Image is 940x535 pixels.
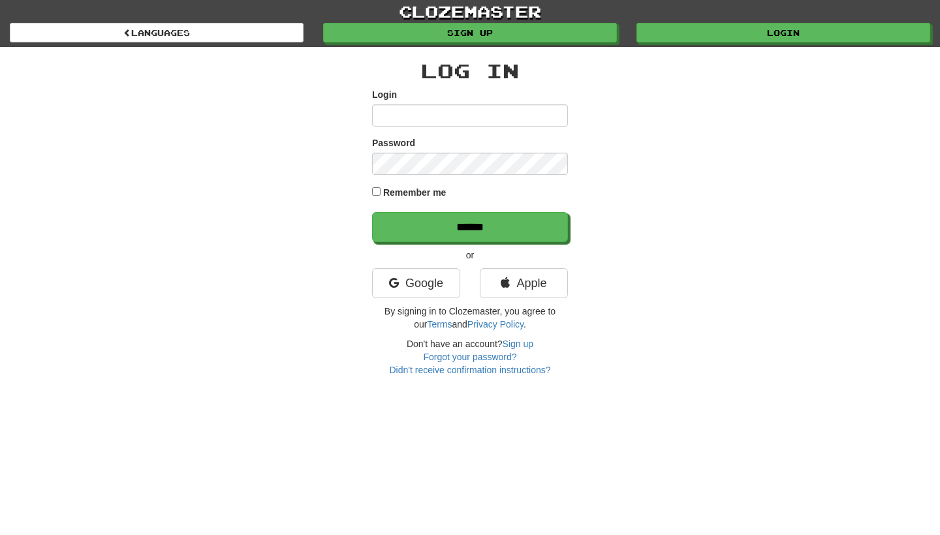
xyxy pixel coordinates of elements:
a: Privacy Policy [467,319,524,329]
a: Login [636,23,930,42]
a: Didn't receive confirmation instructions? [389,365,550,375]
a: Languages [10,23,304,42]
a: Sign up [503,339,533,349]
a: Forgot your password? [423,352,516,362]
label: Login [372,88,397,101]
a: Apple [480,268,568,298]
a: Google [372,268,460,298]
label: Remember me [383,186,446,199]
a: Terms [427,319,452,329]
p: or [372,249,568,262]
p: By signing in to Clozemaster, you agree to our and . [372,305,568,331]
a: Sign up [323,23,617,42]
h2: Log In [372,60,568,82]
div: Don't have an account? [372,337,568,376]
label: Password [372,136,415,149]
